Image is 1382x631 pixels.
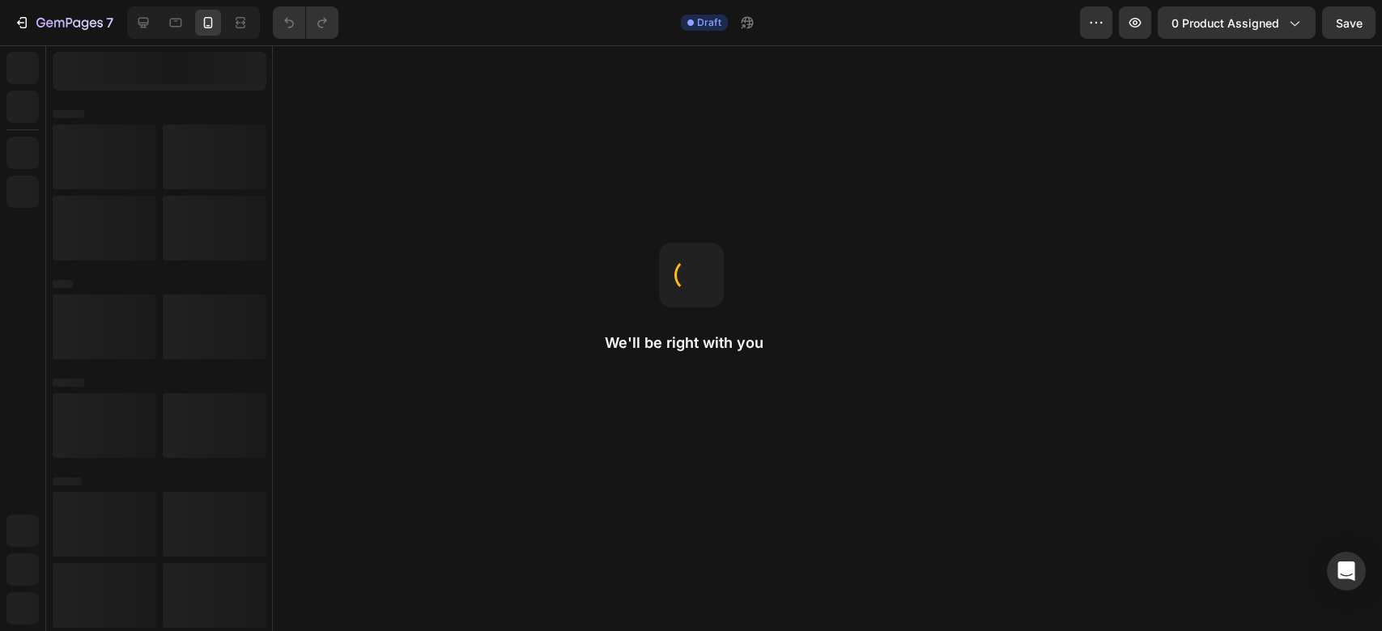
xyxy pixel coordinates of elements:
[605,333,778,353] h2: We'll be right with you
[1322,6,1376,39] button: Save
[273,6,338,39] div: Undo/Redo
[1327,552,1366,591] div: Open Intercom Messenger
[6,6,121,39] button: 7
[106,13,113,32] p: 7
[1172,15,1279,32] span: 0 product assigned
[1158,6,1316,39] button: 0 product assigned
[697,15,721,30] span: Draft
[1336,16,1363,30] span: Save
